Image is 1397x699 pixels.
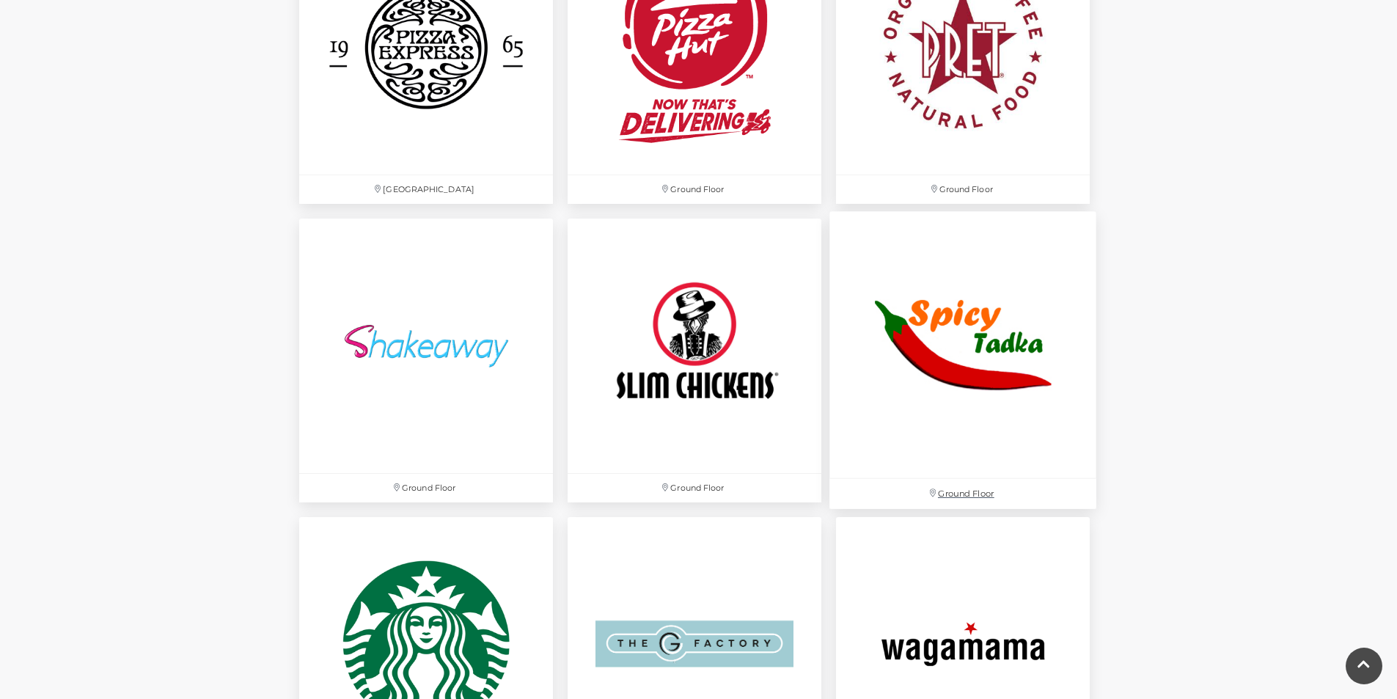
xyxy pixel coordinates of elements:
[829,479,1096,509] p: Ground Floor
[292,211,560,509] a: Ground Floor
[568,175,821,204] p: Ground Floor
[822,204,1104,517] a: Ground Floor
[299,474,553,502] p: Ground Floor
[836,175,1090,204] p: Ground Floor
[299,175,553,204] p: [GEOGRAPHIC_DATA]
[560,211,829,509] a: Ground Floor
[568,474,821,502] p: Ground Floor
